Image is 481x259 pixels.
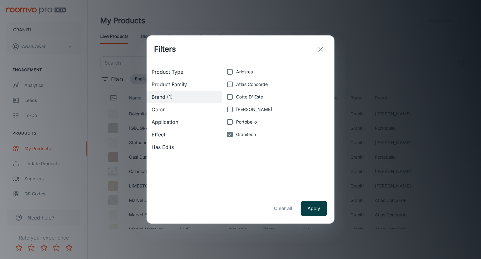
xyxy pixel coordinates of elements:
[147,66,222,78] div: Product Type
[147,78,222,91] div: Product Family
[236,131,256,138] span: Granitech
[152,131,217,138] span: Effect
[236,81,268,88] span: Atlas Concorde
[236,93,263,100] span: Cotto D' Este
[301,201,327,216] button: Apply
[147,128,222,141] div: Effect
[152,93,217,101] span: Brand (1)
[152,143,217,151] span: Has Edits
[236,119,257,125] span: Portobello
[152,68,217,76] span: Product Type
[147,116,222,128] div: Application
[152,118,217,126] span: Application
[152,106,217,113] span: Color
[154,44,176,55] h1: Filters
[152,81,217,88] span: Product Family
[147,91,222,103] div: Brand (1)
[236,106,272,113] span: [PERSON_NAME]
[271,201,296,216] button: Clear all
[147,141,222,153] div: Has Edits
[147,103,222,116] div: Color
[236,68,253,75] span: Ariostea
[314,43,327,55] button: exit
